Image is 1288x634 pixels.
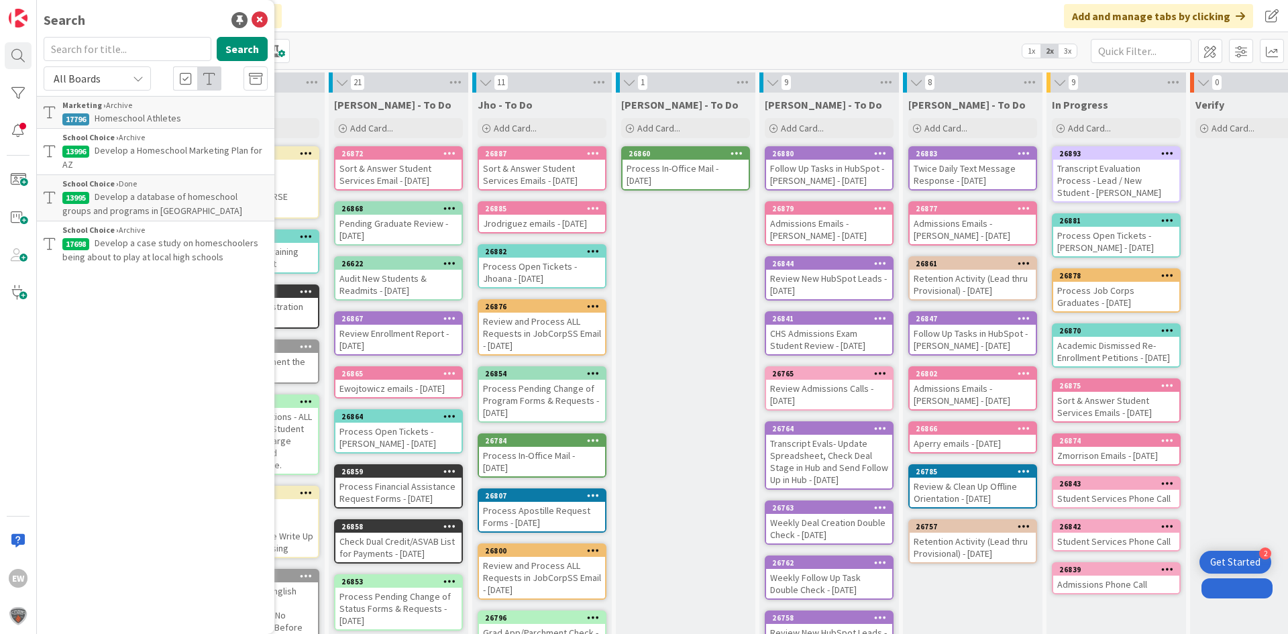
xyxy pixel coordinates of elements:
[44,37,211,61] input: Search for title...
[350,122,393,134] span: Add Card...
[478,146,606,191] a: 26887Sort & Answer Student Services Emails - [DATE]
[1212,74,1222,91] span: 0
[479,246,605,287] div: 26882Process Open Tickets - Jhoana - [DATE]
[910,478,1036,507] div: Review & Clean Up Offline Orientation - [DATE]
[1052,562,1181,594] a: 26839Admissions Phone Call
[765,421,894,490] a: 26764Transcript Evals- Update Spreadsheet, Check Deal Stage in Hub and Send Follow Up in Hub - [D...
[9,606,28,625] img: avatar
[637,122,680,134] span: Add Card...
[341,259,462,268] div: 26622
[765,556,894,600] a: 26762Weekly Follow Up Task Double Check - [DATE]
[335,588,462,629] div: Process Pending Change of Status Forms & Requests - [DATE]
[910,160,1036,189] div: Twice Daily Text Message Response - [DATE]
[479,203,605,215] div: 26885
[335,258,462,270] div: 26622
[62,178,119,189] b: School Choice ›
[479,612,605,624] div: 26796
[916,369,1036,378] div: 26802
[908,98,1026,111] span: Amanda - To Do
[341,522,462,531] div: 26858
[1052,519,1181,551] a: 26842Student Services Phone Call
[1053,325,1179,337] div: 26870
[485,302,605,311] div: 26876
[924,122,967,134] span: Add Card...
[334,574,463,631] a: 26853Process Pending Change of Status Forms & Requests - [DATE]
[765,98,882,111] span: Eric - To Do
[37,174,274,221] a: School Choice ›Done13995Develop a database of homeschool groups and programs in [GEOGRAPHIC_DATA]
[1022,44,1040,58] span: 1x
[766,258,892,270] div: 26844
[916,259,1036,268] div: 26861
[910,435,1036,452] div: Aperry emails - [DATE]
[1053,521,1179,550] div: 26842Student Services Phone Call
[479,502,605,531] div: Process Apostille Request Forms - [DATE]
[1053,478,1179,490] div: 26843
[335,258,462,299] div: 26622Audit New Students & Readmits - [DATE]
[772,204,892,213] div: 26879
[335,325,462,354] div: Review Enrollment Report - [DATE]
[1053,392,1179,421] div: Sort & Answer Student Services Emails - [DATE]
[341,577,462,586] div: 26853
[334,201,463,246] a: 26868Pending Graduate Review - [DATE]
[62,192,89,204] div: 13995
[1053,160,1179,201] div: Transcript Evaluation Process - Lead / New Student - [PERSON_NAME]
[62,131,268,144] div: Archive
[1059,381,1179,390] div: 26875
[1059,565,1179,574] div: 26839
[910,380,1036,409] div: Admissions Emails - [PERSON_NAME] - [DATE]
[766,514,892,543] div: Weekly Deal Creation Double Check - [DATE]
[335,411,462,452] div: 26864Process Open Tickets - [PERSON_NAME] - [DATE]
[910,258,1036,299] div: 26861Retention Activity (Lead thru Provisional) - [DATE]
[335,148,462,189] div: 26872Sort & Answer Student Services Email - [DATE]
[1053,564,1179,576] div: 26839
[766,313,892,354] div: 26841CHS Admissions Exam Student Review - [DATE]
[62,99,268,111] div: Archive
[1199,551,1271,574] div: Open Get Started checklist, remaining modules: 2
[1052,146,1181,203] a: 26893Transcript Evaluation Process - Lead / New Student - [PERSON_NAME]
[637,74,648,91] span: 1
[1091,39,1191,63] input: Quick Filter...
[766,160,892,189] div: Follow Up Tasks in HubSpot - [PERSON_NAME] - [DATE]
[1053,215,1179,256] div: 26881Process Open Tickets - [PERSON_NAME] - [DATE]
[341,314,462,323] div: 26867
[334,409,463,454] a: 26864Process Open Tickets - [PERSON_NAME] - [DATE]
[335,313,462,354] div: 26867Review Enrollment Report - [DATE]
[334,256,463,301] a: 26622Audit New Students & Readmits - [DATE]
[335,368,462,380] div: 26865
[766,569,892,598] div: Weekly Follow Up Task Double Check - [DATE]
[37,221,274,267] a: School Choice ›Archive17698Develop a case study on homeschoolers being about to play at local hig...
[910,313,1036,354] div: 26847Follow Up Tasks in HubSpot - [PERSON_NAME] - [DATE]
[335,148,462,160] div: 26872
[1068,122,1111,134] span: Add Card...
[916,467,1036,476] div: 26785
[335,466,462,507] div: 26859Process Financial Assistance Request Forms - [DATE]
[478,366,606,423] a: 26854Process Pending Change of Program Forms & Requests - [DATE]
[908,256,1037,301] a: 26861Retention Activity (Lead thru Provisional) - [DATE]
[478,543,606,600] a: 26800Review and Process ALL Requests in JobCorpSS Email - [DATE]
[772,503,892,513] div: 26763
[479,557,605,598] div: Review and Process ALL Requests in JobCorpSS Email - [DATE]
[766,435,892,488] div: Transcript Evals- Update Spreadsheet, Check Deal Stage in Hub and Send Follow Up in Hub - [DATE]
[9,569,28,588] div: EW
[924,74,935,91] span: 8
[62,224,268,236] div: Archive
[910,325,1036,354] div: Follow Up Tasks in HubSpot - [PERSON_NAME] - [DATE]
[334,519,463,564] a: 26858Check Dual Credit/ASVAB List for Payments - [DATE]
[479,246,605,258] div: 26882
[916,204,1036,213] div: 26877
[479,380,605,421] div: Process Pending Change of Program Forms & Requests - [DATE]
[1053,282,1179,311] div: Process Job Corps Graduates - [DATE]
[766,368,892,409] div: 26765Review Admissions Calls - [DATE]
[479,301,605,313] div: 26876
[1052,476,1181,509] a: 26843Student Services Phone Call
[1053,576,1179,593] div: Admissions Phone Call
[335,576,462,629] div: 26853Process Pending Change of Status Forms & Requests - [DATE]
[1053,380,1179,421] div: 26875Sort & Answer Student Services Emails - [DATE]
[766,557,892,569] div: 26762
[1052,268,1181,313] a: 26878Process Job Corps Graduates - [DATE]
[766,270,892,299] div: Review New HubSpot Leads - [DATE]
[908,311,1037,356] a: 26847Follow Up Tasks in HubSpot - [PERSON_NAME] - [DATE]
[1053,478,1179,507] div: 26843Student Services Phone Call
[485,369,605,378] div: 26854
[1053,148,1179,201] div: 26893Transcript Evaluation Process - Lead / New Student - [PERSON_NAME]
